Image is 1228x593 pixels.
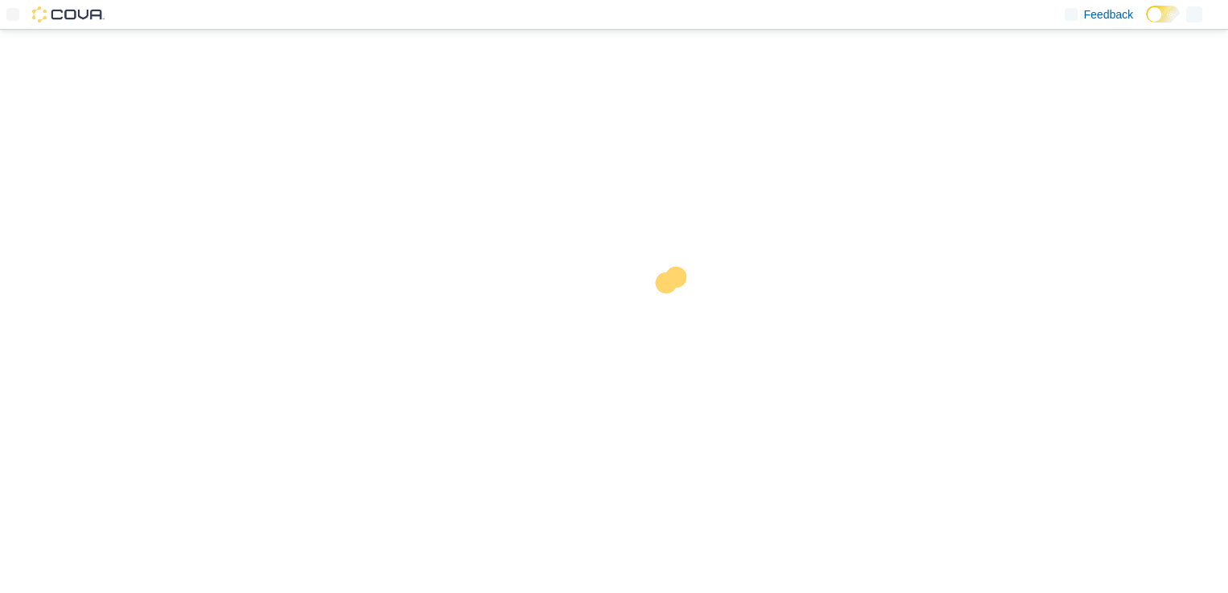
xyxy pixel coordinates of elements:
input: Dark Mode [1146,6,1180,22]
img: cova-loader [614,255,735,375]
span: Feedback [1084,6,1133,22]
span: Dark Mode [1146,22,1147,23]
img: Cova [32,6,104,22]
